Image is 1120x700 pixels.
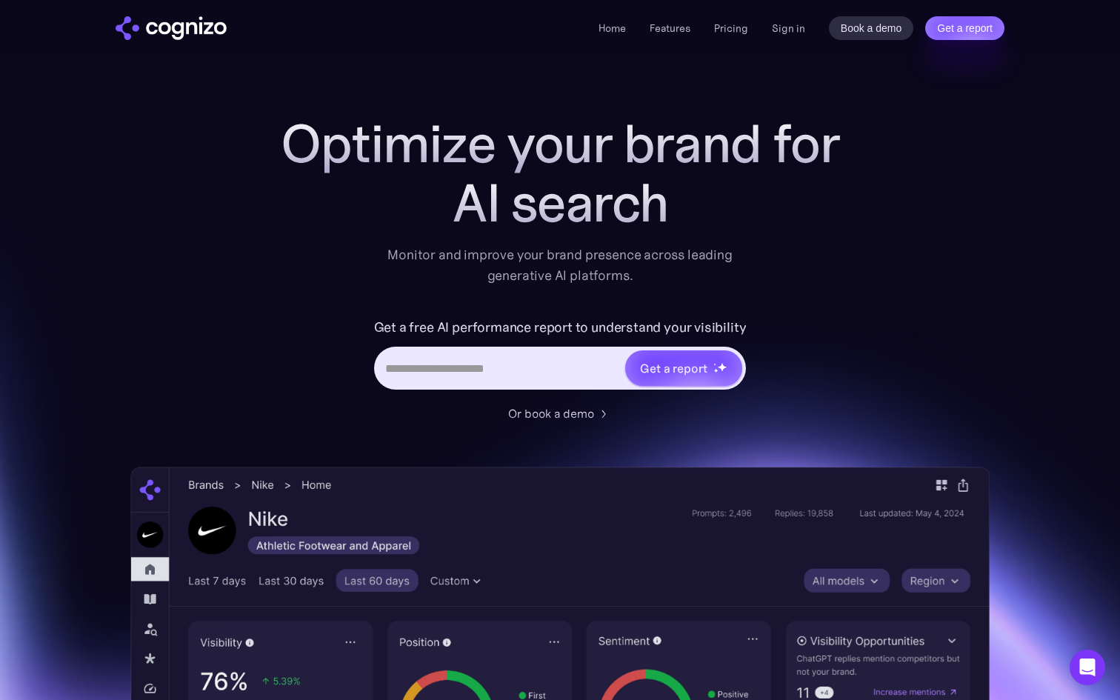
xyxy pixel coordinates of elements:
div: Or book a demo [508,404,594,422]
div: Open Intercom Messenger [1070,650,1105,685]
label: Get a free AI performance report to understand your visibility [374,316,747,339]
a: Home [599,21,626,35]
a: Book a demo [829,16,914,40]
div: AI search [264,173,856,233]
div: Monitor and improve your brand presence across leading generative AI platforms. [378,244,742,286]
a: Features [650,21,690,35]
img: star [713,368,719,373]
a: Pricing [714,21,748,35]
a: Get a reportstarstarstar [624,349,744,387]
a: Get a report [925,16,1004,40]
img: cognizo logo [116,16,227,40]
a: home [116,16,227,40]
a: Sign in [772,19,805,37]
img: star [717,362,727,372]
h1: Optimize your brand for [264,114,856,173]
img: star [713,363,716,365]
form: Hero URL Input Form [374,316,747,397]
div: Get a report [640,359,707,377]
a: Or book a demo [508,404,612,422]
